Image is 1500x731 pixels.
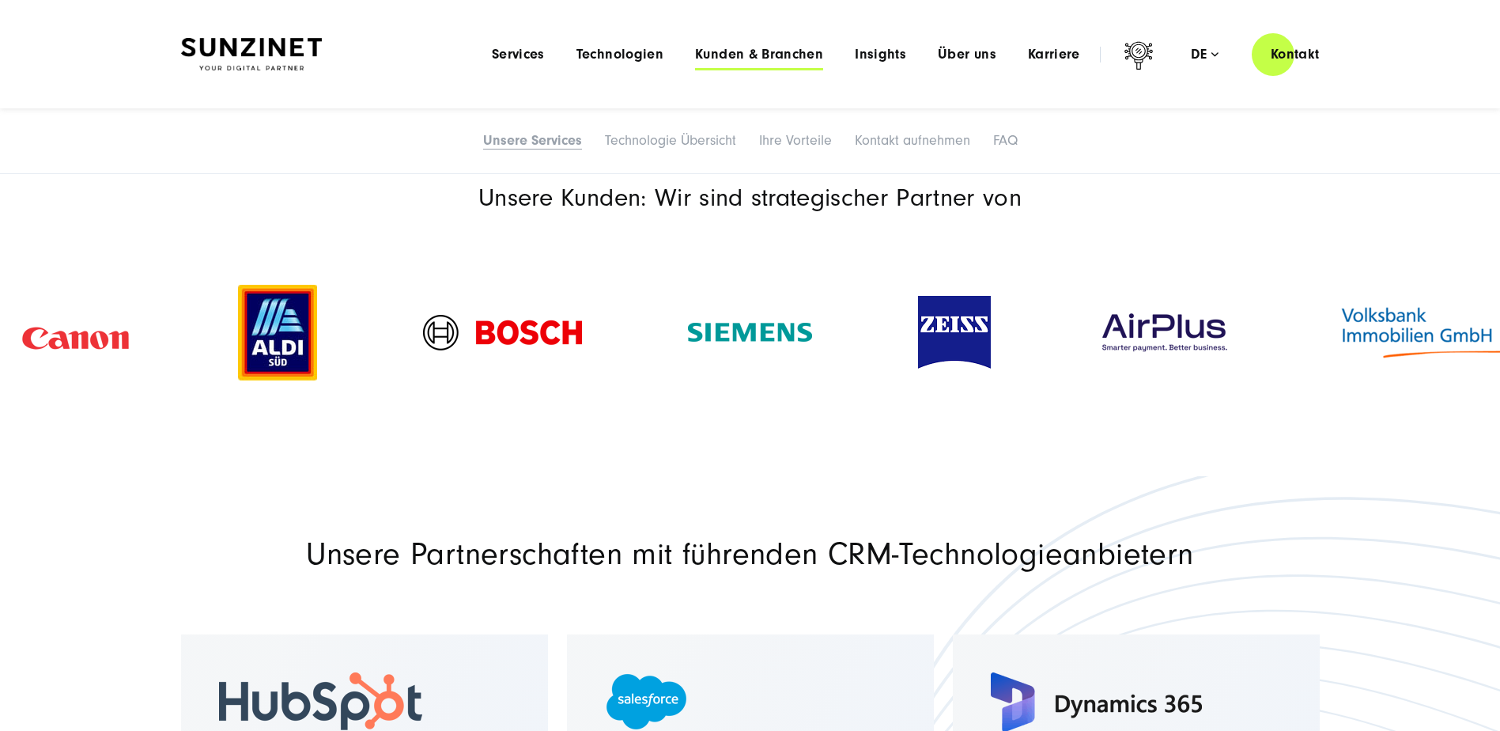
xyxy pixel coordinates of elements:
a: FAQ [993,132,1018,149]
img: Kundenlogo Canon rot - Digitalagentur SUNZINET [19,303,132,362]
a: Kontakt [1252,32,1339,77]
img: Kundenlogo Siemens AG Grün - Digitalagentur SUNZINET-svg [688,323,812,342]
a: Über uns [938,47,996,62]
a: Ihre Vorteile [759,132,832,149]
img: AirPlus Logo [1097,310,1231,355]
h2: Unsere Partnerschaften mit führenden CRM-Technologieanbietern [181,540,1320,570]
a: Technologie Übersicht [605,132,736,149]
a: Insights [855,47,906,62]
img: SUNZINET Full Service Digital Agentur [181,38,322,71]
img: Salesforce Logo - Salesforce beratung und implementierung agentur SUNZINET [605,672,688,731]
div: de [1191,47,1219,62]
a: Kontakt aufnehmen [855,132,970,149]
a: Karriere [1028,47,1080,62]
a: Technologien [576,47,663,62]
img: Kundenlogo Zeiss Blau und Weiss- Digitalagentur SUNZINET [918,296,991,369]
img: Kundenlogo der Digitalagentur SUNZINET - Bosch Logo [423,315,582,350]
a: Kunden & Branchen [695,47,823,62]
a: Services [492,47,545,62]
a: Unsere Services [483,132,582,149]
p: Unsere Kunden: Wir sind strategischer Partner von [181,183,1320,213]
img: Aldi-sued-Kunde-Logo-digital-agentur-SUNZINET [238,285,317,381]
